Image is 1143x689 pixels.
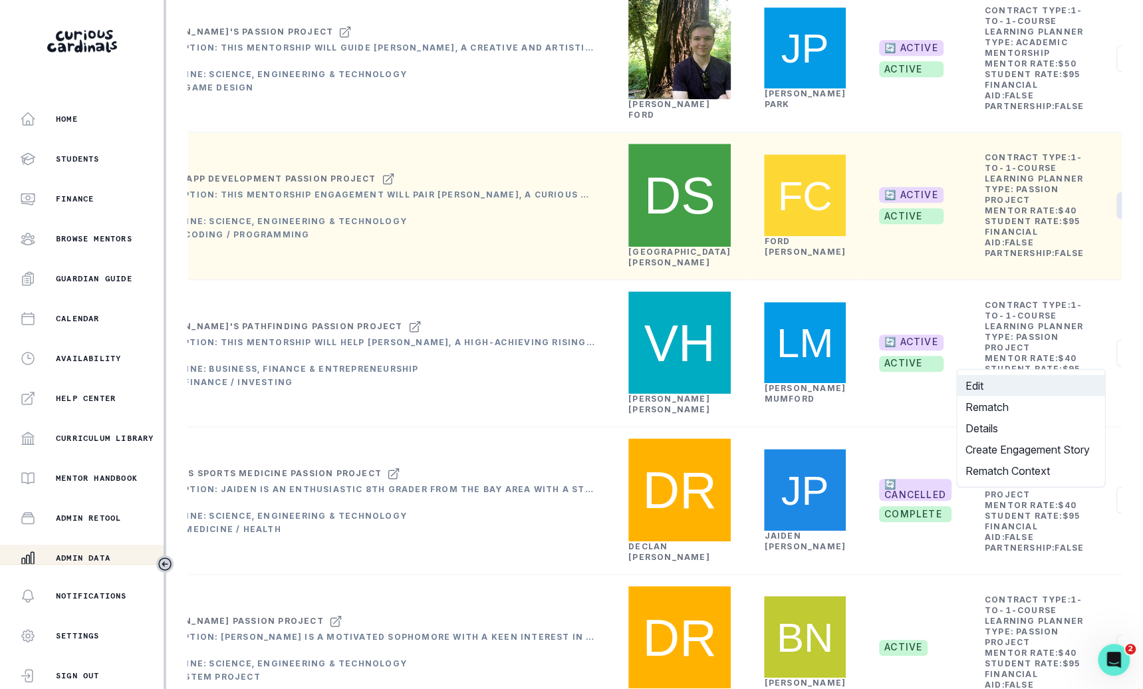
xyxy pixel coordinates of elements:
[1058,648,1077,658] b: $ 40
[148,350,595,361] div: Tags:
[879,208,944,224] span: active
[985,37,1068,58] b: Academic Mentorship
[148,216,595,227] div: Discipline: Science, Engineering & Technology
[148,337,595,348] div: Description: This mentorship will help [PERSON_NAME], a high-achieving rising 9th grader, explore...
[985,152,1082,173] b: 1-to-1-course
[1062,511,1080,521] b: $ 95
[985,595,1082,615] b: 1-to-1-course
[985,626,1059,647] b: Passion Project
[56,630,100,641] p: Settings
[148,43,595,53] div: Description: This mentorship will guide [PERSON_NAME], a creative and artistically talented 5th g...
[1125,644,1136,654] span: 2
[56,194,94,204] p: Finance
[879,356,944,372] span: active
[984,446,1084,554] td: Contract Type: Learning Planner Type: Mentor Rate: Student Rate: Financial Aid: Partnership:
[148,632,595,642] div: Description: [PERSON_NAME] is a motivated sophomore with a keen interest in chemistry and a desir...
[148,69,595,80] div: Discipline: Science, Engineering & Technology
[879,479,952,501] span: 🔄 CANCELLED
[984,5,1084,112] td: Contract Type: Learning Planner Type: Mentor Rate: Student Rate: Financial Aid: Partnership:
[56,233,132,244] p: Browse Mentors
[56,114,78,124] p: Home
[1098,644,1130,676] iframe: Intercom live chat
[1062,69,1080,79] b: $ 95
[1005,237,1034,247] b: false
[985,479,1059,499] b: Passion Project
[1055,543,1084,553] b: false
[148,658,595,669] div: Discipline: Science, Engineering & Technology
[148,321,403,332] div: [PERSON_NAME]'s Pathfinding Passion Project
[984,152,1084,259] td: Contract Type: Learning Planner Type: Mentor Rate: Student Rate: Financial Aid: Partnership:
[628,99,710,120] a: [PERSON_NAME] Ford
[985,332,1059,352] b: Passion Project
[148,616,324,626] div: [PERSON_NAME] Passion Project
[148,27,333,37] div: [PERSON_NAME]'s Passion Project
[56,273,132,284] p: Guardian Guide
[1058,59,1077,69] b: $ 50
[985,300,1082,321] b: 1-to-1-course
[1058,500,1077,510] b: $ 40
[148,524,595,535] div: Topic: Medicine / Health
[56,553,110,563] p: Admin Data
[628,394,710,414] a: [PERSON_NAME] [PERSON_NAME]
[957,460,1104,482] button: Rematch Context
[148,468,382,479] div: Jaiden's Sports Medicine Passion Project
[148,190,595,200] div: Description: This mentorship engagement will pair [PERSON_NAME], a curious and athletic 11th grad...
[56,393,116,404] p: Help Center
[879,335,944,350] span: 🔄 ACTIVE
[148,174,376,184] div: Ford's App Development Passion Project
[148,484,595,495] div: Description: Jaiden is an enthusiastic 8th grader from the Bay Area with a strong interest in spo...
[148,511,595,521] div: Discipline: Science, Engineering & Technology
[1062,658,1080,668] b: $ 95
[879,40,944,56] span: 🔄 ACTIVE
[879,506,952,522] span: complete
[957,439,1104,460] button: Create Engagement Story
[1055,101,1084,111] b: false
[148,203,595,213] div: Tags:
[879,187,944,203] span: 🔄 ACTIVE
[148,229,595,240] div: Topic: Coding / Programming
[984,299,1084,407] td: Contract Type: Learning Planner Type: Mentor Rate: Student Rate: Financial Aid: Partnership:
[56,473,138,483] p: Mentor Handbook
[148,364,595,374] div: Discipline: Business, Finance & Entrepreneurship
[764,383,846,404] a: [PERSON_NAME] Mumford
[156,555,174,573] button: Toggle sidebar
[628,541,710,562] a: Declan [PERSON_NAME]
[985,184,1059,205] b: Passion Project
[957,396,1104,418] button: Rematch
[148,672,595,682] div: Topic: STEM Project
[56,670,100,681] p: Sign Out
[1058,353,1077,363] b: $ 40
[957,418,1104,439] button: Details
[1062,216,1080,226] b: $ 95
[56,591,127,601] p: Notifications
[1055,248,1084,258] b: false
[764,88,846,109] a: [PERSON_NAME] Park
[148,377,595,388] div: Topic: Finance / Investing
[957,375,1104,396] button: Edit
[56,353,121,364] p: Availability
[628,247,731,267] a: [GEOGRAPHIC_DATA] [PERSON_NAME]
[56,154,100,164] p: Students
[1005,532,1034,542] b: false
[764,236,846,257] a: Ford [PERSON_NAME]
[1005,90,1034,100] b: false
[148,497,595,508] div: Tags:
[1058,206,1077,215] b: $ 40
[764,531,846,551] a: Jaiden [PERSON_NAME]
[1062,364,1080,374] b: $ 95
[148,645,595,656] div: Tags:
[47,30,117,53] img: Curious Cardinals Logo
[56,433,154,444] p: Curriculum Library
[56,513,121,523] p: Admin Retool
[148,56,595,67] div: Tags:
[879,640,928,656] span: active
[56,313,100,324] p: Calendar
[985,5,1082,26] b: 1-to-1-course
[879,61,944,77] span: active
[148,82,595,93] div: Topic: Game Design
